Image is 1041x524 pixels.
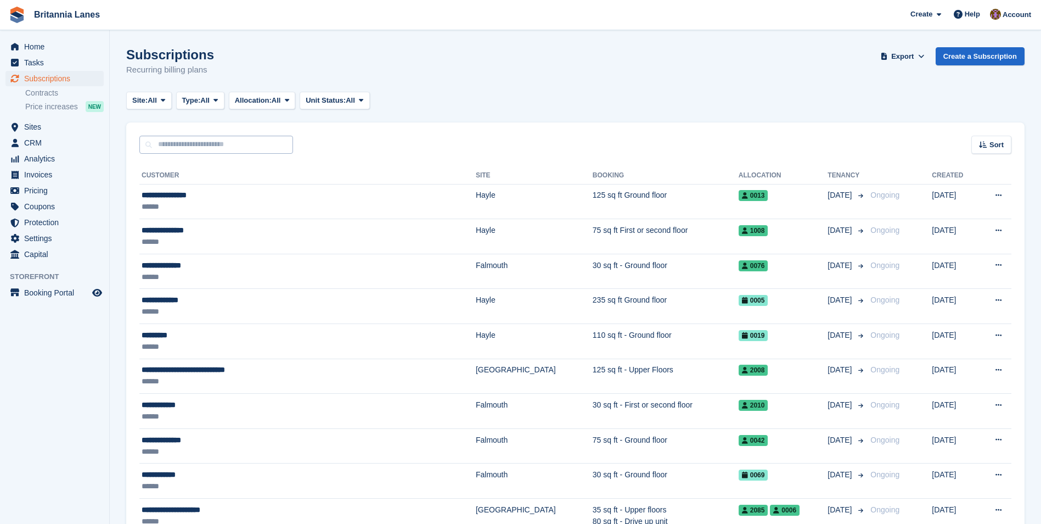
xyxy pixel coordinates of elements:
[24,119,90,135] span: Sites
[739,470,768,481] span: 0069
[476,219,593,254] td: Hayle
[891,51,914,62] span: Export
[965,9,980,20] span: Help
[870,470,899,479] span: Ongoing
[200,95,210,106] span: All
[870,191,899,199] span: Ongoing
[476,394,593,429] td: Falmouth
[739,365,768,376] span: 2008
[870,365,899,374] span: Ongoing
[476,184,593,219] td: Hayle
[770,505,800,516] span: 0006
[476,428,593,464] td: Falmouth
[828,504,854,516] span: [DATE]
[932,394,977,429] td: [DATE]
[5,199,104,214] a: menu
[176,92,224,110] button: Type: All
[593,324,739,359] td: 110 sq ft - Ground floor
[593,359,739,394] td: 125 sq ft - Upper Floors
[870,436,899,444] span: Ongoing
[932,219,977,254] td: [DATE]
[182,95,201,106] span: Type:
[828,189,854,201] span: [DATE]
[739,167,828,185] th: Allocation
[126,47,214,62] h1: Subscriptions
[5,39,104,54] a: menu
[126,64,214,76] p: Recurring billing plans
[593,394,739,429] td: 30 sq ft - First or second floor
[879,47,927,65] button: Export
[25,101,104,113] a: Price increases NEW
[5,247,104,262] a: menu
[229,92,296,110] button: Allocation: All
[910,9,932,20] span: Create
[593,184,739,219] td: 125 sq ft Ground floor
[870,296,899,304] span: Ongoing
[932,254,977,289] td: [DATE]
[24,71,90,86] span: Subscriptions
[272,95,281,106] span: All
[828,469,854,481] span: [DATE]
[5,231,104,246] a: menu
[5,285,104,300] a: menu
[25,88,104,98] a: Contracts
[24,55,90,70] span: Tasks
[5,167,104,182] a: menu
[24,199,90,214] span: Coupons
[10,271,109,282] span: Storefront
[300,92,369,110] button: Unit Status: All
[24,39,90,54] span: Home
[346,95,355,106] span: All
[932,289,977,324] td: [DATE]
[932,167,977,185] th: Created
[828,364,854,376] span: [DATE]
[828,294,854,306] span: [DATE]
[24,183,90,198] span: Pricing
[739,295,768,306] span: 0005
[593,289,739,324] td: 235 sq ft Ground floor
[739,435,768,446] span: 0042
[91,286,104,299] a: Preview store
[932,464,977,499] td: [DATE]
[25,102,78,112] span: Price increases
[828,167,866,185] th: Tenancy
[932,428,977,464] td: [DATE]
[1003,9,1031,20] span: Account
[476,359,593,394] td: [GEOGRAPHIC_DATA]
[932,359,977,394] td: [DATE]
[828,260,854,271] span: [DATE]
[132,95,148,106] span: Site:
[5,135,104,150] a: menu
[5,71,104,86] a: menu
[476,289,593,324] td: Hayle
[870,505,899,514] span: Ongoing
[30,5,104,24] a: Britannia Lanes
[5,215,104,230] a: menu
[870,331,899,339] span: Ongoing
[828,330,854,341] span: [DATE]
[989,140,1004,150] span: Sort
[476,324,593,359] td: Hayle
[86,101,104,112] div: NEW
[932,324,977,359] td: [DATE]
[593,167,739,185] th: Booking
[936,47,1025,65] a: Create a Subscription
[24,167,90,182] span: Invoices
[828,434,854,446] span: [DATE]
[828,225,854,236] span: [DATE]
[139,167,476,185] th: Customer
[932,184,977,219] td: [DATE]
[870,400,899,409] span: Ongoing
[739,190,768,201] span: 0013
[148,95,157,106] span: All
[990,9,1001,20] img: Andy Collier
[593,428,739,464] td: 75 sq ft - Ground floor
[870,226,899,235] span: Ongoing
[739,260,768,271] span: 0076
[24,151,90,166] span: Analytics
[24,285,90,300] span: Booking Portal
[593,464,739,499] td: 30 sq ft - Ground floor
[24,231,90,246] span: Settings
[235,95,272,106] span: Allocation:
[306,95,346,106] span: Unit Status:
